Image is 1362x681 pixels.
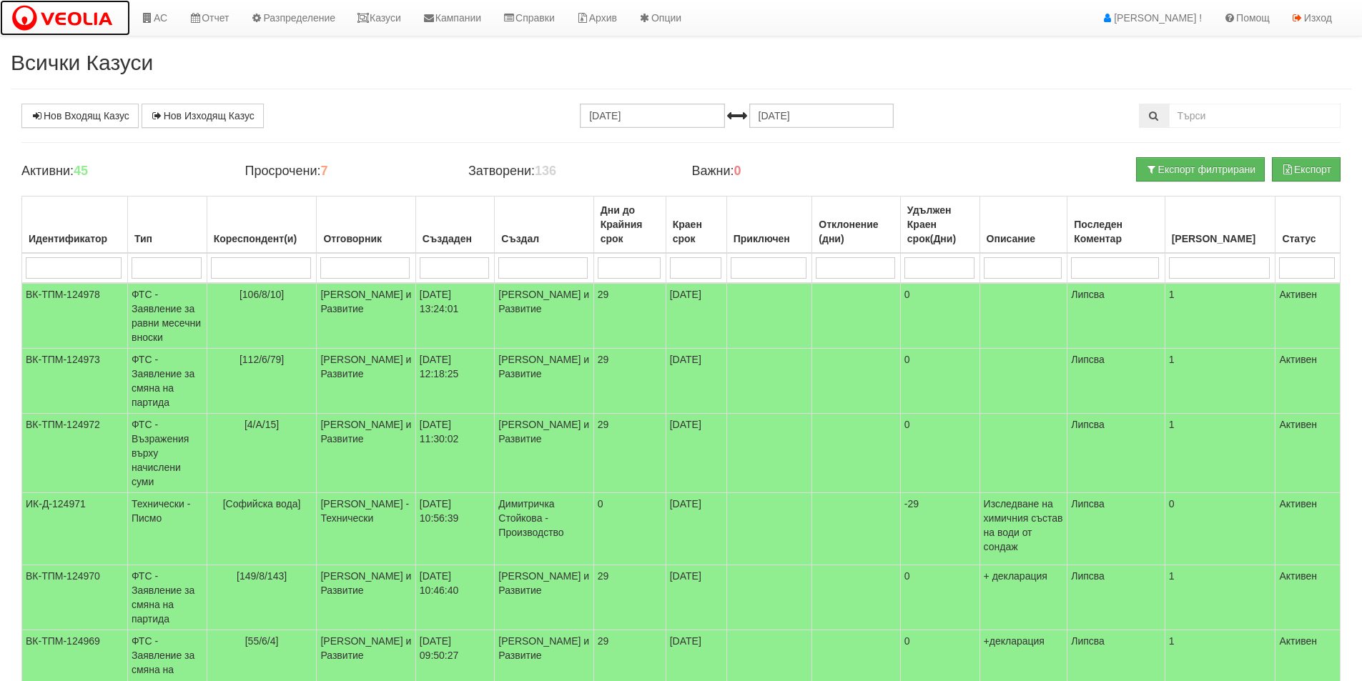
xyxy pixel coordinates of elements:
b: 7 [320,164,327,178]
td: [DATE] 12:18:25 [415,349,495,414]
div: Създаден [420,229,491,249]
p: Изследване на химичния състав на води от сондаж [984,497,1064,554]
td: [DATE] 13:24:01 [415,283,495,349]
th: Създал: No sort applied, activate to apply an ascending sort [495,197,593,254]
td: ВК-ТПМ-124972 [22,414,128,493]
td: ВК-ТПМ-124978 [22,283,128,349]
td: ВК-ТПМ-124973 [22,349,128,414]
span: [149/8/143] [237,570,287,582]
span: Липсва [1071,635,1105,647]
div: Статус [1279,229,1336,249]
div: Дни до Крайния срок [598,200,662,249]
td: [DATE] [666,283,726,349]
td: 0 [1165,493,1275,565]
button: Експорт филтрирани [1136,157,1265,182]
b: 136 [535,164,556,178]
td: ФТС - Заявление за смяна на партида [127,565,207,630]
td: Активен [1275,493,1341,565]
span: [106/8/10] [240,289,284,300]
div: Създал [498,229,589,249]
div: [PERSON_NAME] [1169,229,1272,249]
th: Краен срок: No sort applied, activate to apply an ascending sort [666,197,726,254]
td: [PERSON_NAME] - Технически [317,493,415,565]
div: Идентификатор [26,229,124,249]
td: 0 [900,349,979,414]
td: -29 [900,493,979,565]
span: Липсва [1071,419,1105,430]
th: Удължен Краен срок(Дни): No sort applied, activate to apply an ascending sort [900,197,979,254]
td: [PERSON_NAME] и Развитие [495,349,593,414]
td: Активен [1275,349,1341,414]
td: 1 [1165,349,1275,414]
td: [PERSON_NAME] и Развитие [317,349,415,414]
th: Дни до Крайния срок: No sort applied, activate to apply an ascending sort [593,197,666,254]
th: Идентификатор: No sort applied, activate to apply an ascending sort [22,197,128,254]
span: Липсва [1071,498,1105,509]
td: ФТС - Възражения върху начислени суми [127,414,207,493]
span: 29 [598,570,609,582]
h4: Важни: [691,164,893,179]
th: Тип: No sort applied, activate to apply an ascending sort [127,197,207,254]
td: [PERSON_NAME] и Развитие [495,283,593,349]
td: [DATE] 10:56:39 [415,493,495,565]
td: ФТС - Заявление за смяна на партида [127,349,207,414]
span: 29 [598,354,609,365]
div: Тип [132,229,203,249]
td: [DATE] [666,493,726,565]
td: Димитричка Стойкова - Производство [495,493,593,565]
td: 1 [1165,414,1275,493]
span: [112/6/79] [240,354,284,365]
td: ФТС - Заявление за равни месечни вноски [127,283,207,349]
td: Активен [1275,414,1341,493]
h2: Всички Казуси [11,51,1351,74]
td: 0 [900,565,979,630]
td: [PERSON_NAME] и Развитие [495,565,593,630]
td: Активен [1275,565,1341,630]
th: Брой Файлове: No sort applied, activate to apply an ascending sort [1165,197,1275,254]
span: [55/6/4] [245,635,279,647]
h4: Затворени: [468,164,670,179]
span: 29 [598,419,609,430]
span: Липсва [1071,570,1105,582]
h4: Просрочени: [245,164,446,179]
td: [DATE] [666,414,726,493]
td: [PERSON_NAME] и Развитие [317,565,415,630]
b: 45 [74,164,88,178]
span: [Софийска вода] [223,498,301,509]
img: VeoliaLogo.png [11,4,119,34]
div: Кореспондент(и) [211,229,313,249]
div: Краен срок [670,214,723,249]
td: Технически - Писмо [127,493,207,565]
th: Приключен: No sort applied, activate to apply an ascending sort [726,197,812,254]
span: [4/А/15] [245,419,279,430]
p: +декларация [984,634,1064,648]
span: 29 [598,635,609,647]
h4: Активни: [21,164,223,179]
span: Липсва [1071,354,1105,365]
td: 1 [1165,565,1275,630]
th: Отклонение (дни): No sort applied, activate to apply an ascending sort [812,197,900,254]
div: Удължен Краен срок(Дни) [904,200,976,249]
b: 0 [734,164,741,178]
a: Нов Входящ Казус [21,104,139,128]
td: 0 [900,414,979,493]
p: + декларация [984,569,1064,583]
div: Последен Коментар [1071,214,1160,249]
td: 1 [1165,283,1275,349]
th: Създаден: No sort applied, activate to apply an ascending sort [415,197,495,254]
th: Последен Коментар: No sort applied, activate to apply an ascending sort [1067,197,1165,254]
td: [DATE] [666,349,726,414]
span: 0 [598,498,603,509]
div: Приключен [731,229,809,249]
input: Търсене по Идентификатор, Бл/Вх/Ап, Тип, Описание, Моб. Номер, Имейл, Файл, Коментар, [1169,104,1341,128]
div: Описание [984,229,1064,249]
td: [PERSON_NAME] и Развитие [317,283,415,349]
span: Липсва [1071,289,1105,300]
td: [DATE] 10:46:40 [415,565,495,630]
td: ВК-ТПМ-124970 [22,565,128,630]
span: 29 [598,289,609,300]
th: Отговорник: No sort applied, activate to apply an ascending sort [317,197,415,254]
th: Описание: No sort applied, activate to apply an ascending sort [979,197,1067,254]
td: ИК-Д-124971 [22,493,128,565]
th: Кореспондент(и): No sort applied, activate to apply an ascending sort [207,197,317,254]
